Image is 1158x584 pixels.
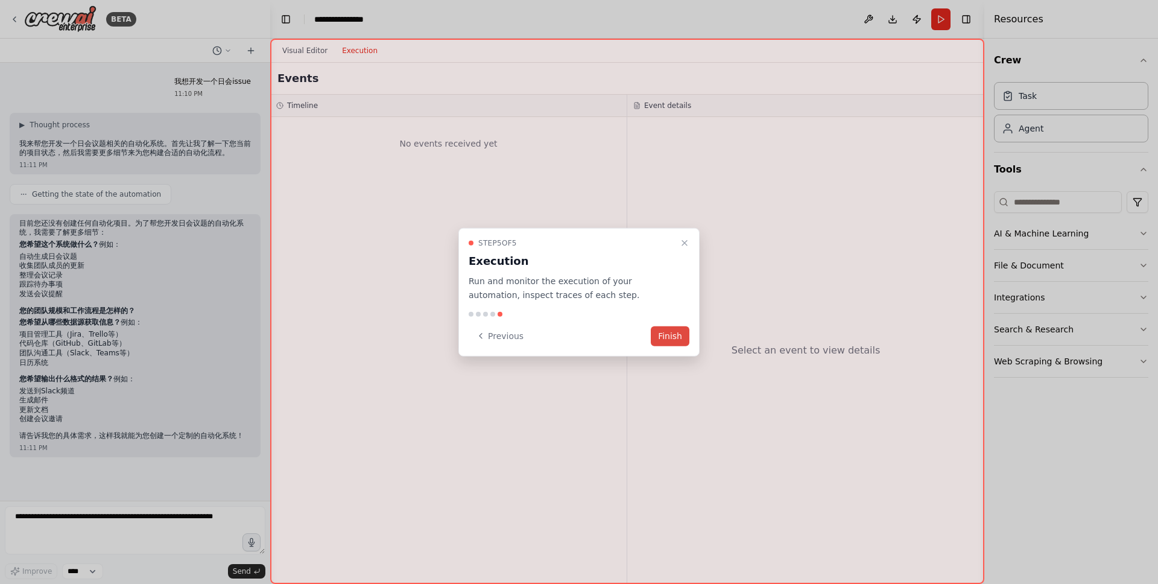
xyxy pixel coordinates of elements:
[651,326,689,346] button: Finish
[677,236,692,250] button: Close walkthrough
[478,238,517,248] span: Step 5 of 5
[277,11,294,28] button: Hide left sidebar
[469,253,675,270] h3: Execution
[469,275,675,302] p: Run and monitor the execution of your automation, inspect traces of each step.
[469,326,531,346] button: Previous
